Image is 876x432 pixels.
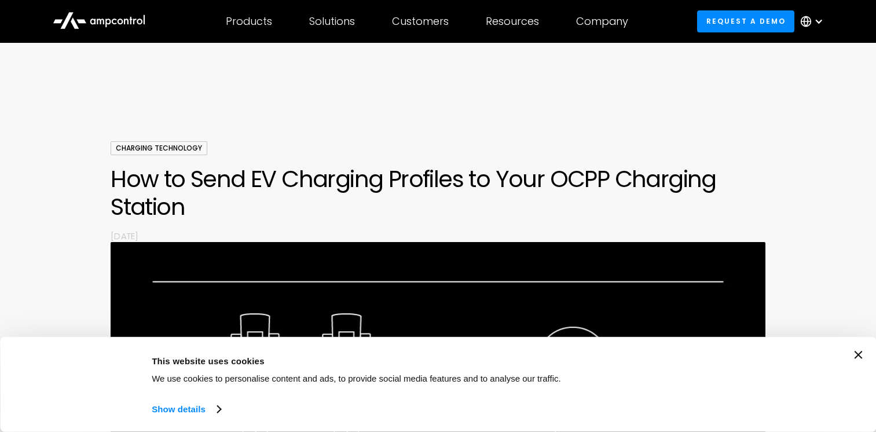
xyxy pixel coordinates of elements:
[152,374,561,383] span: We use cookies to personalise content and ads, to provide social media features and to analyse ou...
[111,230,765,242] p: [DATE]
[486,15,539,28] div: Resources
[226,15,272,28] div: Products
[392,15,449,28] div: Customers
[667,351,833,385] button: Okay
[309,15,355,28] div: Solutions
[111,165,765,221] h1: How to Send EV Charging Profiles to Your OCPP Charging Station
[697,10,794,32] a: Request a demo
[576,15,628,28] div: Company
[152,354,641,368] div: This website uses cookies
[152,401,220,418] a: Show details
[111,141,207,155] div: Charging Technology
[854,351,862,359] button: Close banner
